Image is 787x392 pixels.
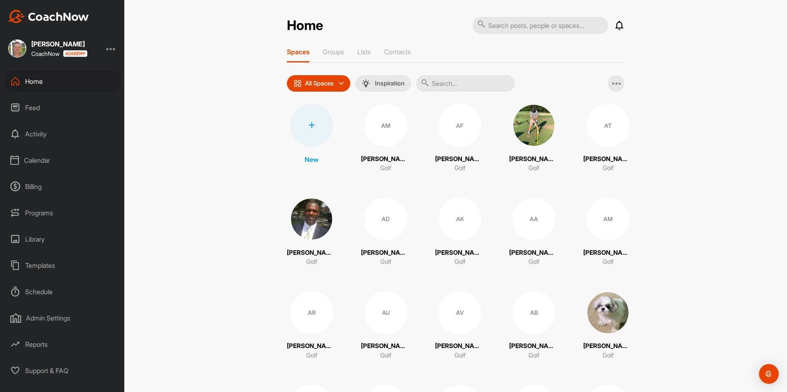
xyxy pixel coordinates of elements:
a: AF[PERSON_NAME]Golf [435,104,484,173]
div: Activity [5,124,121,144]
a: AA[PERSON_NAME]Golf [509,198,559,267]
p: Golf [454,257,466,267]
div: Admin Settings [5,308,121,328]
div: Home [5,71,121,92]
div: AK [438,198,481,240]
p: [PERSON_NAME] [361,154,410,164]
a: AM[PERSON_NAME]Golf [583,198,633,267]
p: [PERSON_NAME] [509,154,559,164]
p: Spaces [287,48,310,56]
div: Calendar [5,150,121,171]
p: Golf [603,351,614,360]
h2: Home [287,18,323,34]
a: [PERSON_NAME]Golf [287,198,336,267]
div: Library [5,229,121,249]
p: Contacts [384,48,411,56]
p: [PERSON_NAME] [435,248,484,258]
a: AV[PERSON_NAME]Golf [435,291,484,360]
div: AM [587,198,629,240]
div: Programs [5,203,121,223]
div: AR [290,291,333,334]
p: [PERSON_NAME] [509,248,559,258]
div: AT [587,104,629,147]
p: All Spaces [305,80,334,87]
p: [PERSON_NAME] [583,341,633,351]
a: AT[PERSON_NAME]Golf [583,104,633,173]
p: Golf [529,257,540,267]
img: square_4af0cd339b8ae4ebaaac93e842d09c79.jpg [290,198,333,240]
a: AM[PERSON_NAME]Golf [361,104,410,173]
p: Lists [357,48,371,56]
p: Groups [323,48,344,56]
div: CoachNow [31,50,87,57]
div: Schedule [5,281,121,302]
p: [PERSON_NAME] [361,248,410,258]
img: square_0f71b14865724419929dd9ebb30ce811.jpg [512,104,555,147]
p: [PERSON_NAME] [583,154,633,164]
input: Search... [416,75,515,92]
p: Golf [380,164,391,173]
p: Golf [380,351,391,360]
div: Templates [5,255,121,276]
p: Golf [603,164,614,173]
p: [PERSON_NAME] [435,341,484,351]
div: AM [364,104,407,147]
a: AD[PERSON_NAME]Golf [361,198,410,267]
a: [PERSON_NAME]Golf [583,291,633,360]
div: [PERSON_NAME] [31,41,87,47]
a: AU[PERSON_NAME]Golf [361,291,410,360]
p: Golf [306,257,317,267]
input: Search posts, people or spaces... [473,17,608,34]
div: Support & FAQ [5,360,121,381]
div: AU [364,291,407,334]
img: menuIcon [362,79,370,88]
p: Golf [380,257,391,267]
p: Golf [454,351,466,360]
img: square_c0e2c32ef8752ec6cc06712238412571.jpg [8,39,26,58]
img: square_35148edab241d093e17f3a8edbf517d5.jpg [587,291,629,334]
div: Open Intercom Messenger [759,364,779,384]
p: New [305,154,319,164]
img: CoachNow [8,10,89,23]
div: Reports [5,334,121,355]
p: [PERSON_NAME] [361,341,410,351]
p: Inspiration [375,80,405,87]
div: AB [512,291,555,334]
a: AR[PERSON_NAME]Golf [287,291,336,360]
div: AA [512,198,555,240]
img: CoachNow acadmey [63,50,87,57]
div: AD [364,198,407,240]
img: icon [293,79,302,88]
p: Golf [603,257,614,267]
p: Golf [454,164,466,173]
p: [PERSON_NAME] [583,248,633,258]
div: AV [438,291,481,334]
div: AF [438,104,481,147]
p: Golf [529,351,540,360]
p: Golf [529,164,540,173]
a: AK[PERSON_NAME]Golf [435,198,484,267]
p: [PERSON_NAME] [287,341,336,351]
p: [PERSON_NAME] [287,248,336,258]
div: Billing [5,176,121,197]
a: AB[PERSON_NAME]Golf [509,291,559,360]
p: Golf [306,351,317,360]
div: Feed [5,97,121,118]
a: [PERSON_NAME]Golf [509,104,559,173]
p: [PERSON_NAME] [509,341,559,351]
p: [PERSON_NAME] [435,154,484,164]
